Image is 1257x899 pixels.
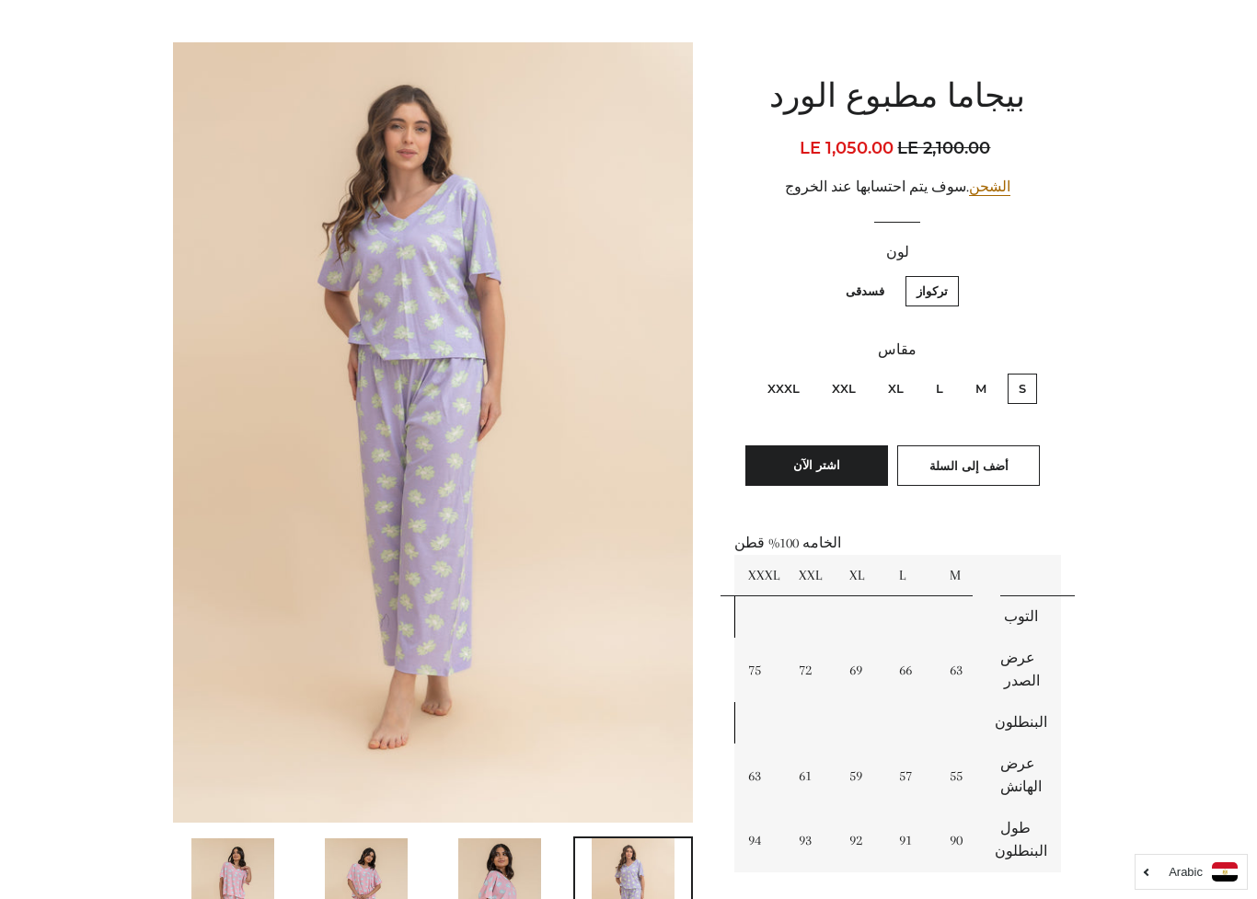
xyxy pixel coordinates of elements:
td: البنطلون [986,702,1061,743]
span: LE 2,100.00 [897,135,995,161]
td: 69 [836,638,886,702]
label: XXL [821,374,867,404]
td: 92 [836,808,886,872]
a: الشحن [969,179,1010,196]
div: .سوف يتم احتسابها عند الخروج [734,176,1061,199]
td: XXL [785,555,836,596]
td: 57 [885,743,936,808]
td: التوب [986,596,1061,638]
a: Arabic [1145,862,1238,882]
td: 90 [936,808,986,872]
button: اشتر الآن [745,445,888,486]
td: 61 [785,743,836,808]
label: XXXL [756,374,811,404]
td: 91 [885,808,936,872]
img: بيجاما مطبوع الورد [173,42,693,822]
td: 66 [885,638,936,702]
td: 63 [734,743,785,808]
td: 63 [936,638,986,702]
span: أضف إلى السلة [929,458,1009,473]
td: 93 [785,808,836,872]
td: 94 [734,808,785,872]
label: تركواز [905,276,959,306]
button: أضف إلى السلة [897,445,1040,486]
td: طول البنطلون [986,808,1061,872]
td: M [936,555,986,596]
span: LE 1,050.00 [800,138,894,158]
td: عرض الصدر [986,638,1061,702]
label: مقاس [734,339,1061,362]
td: 59 [836,743,886,808]
td: 72 [785,638,836,702]
td: 75 [734,638,785,702]
i: Arabic [1169,866,1203,878]
label: XL [877,374,915,404]
label: فسدقى [835,276,895,306]
label: S [1008,374,1037,404]
td: L [885,555,936,596]
h1: بيجاما مطبوع الورد [734,75,1061,121]
label: L [925,374,954,404]
label: لون [734,241,1061,264]
td: XXXL [734,555,785,596]
td: عرض الهانش [986,743,1061,808]
td: XL [836,555,886,596]
td: 55 [936,743,986,808]
label: M [964,374,998,404]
